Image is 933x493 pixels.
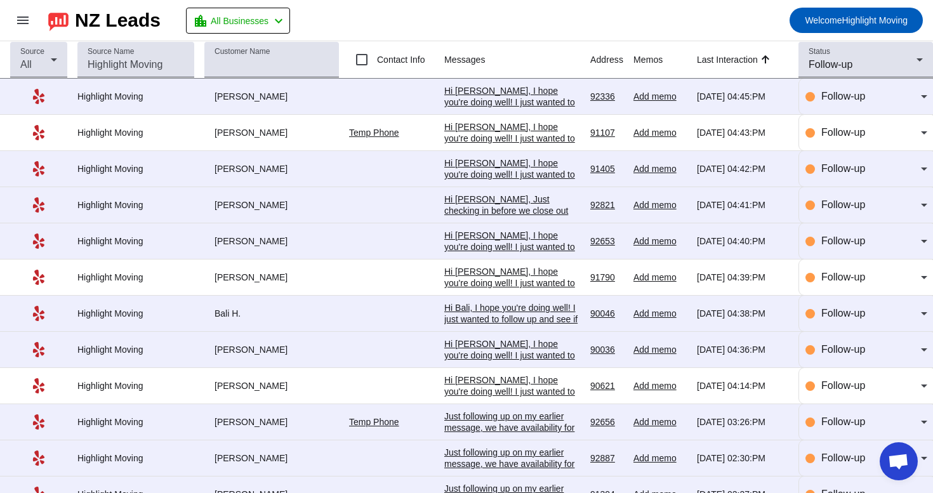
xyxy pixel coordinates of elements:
[31,125,46,140] mat-icon: Yelp
[821,91,865,102] span: Follow-up
[697,344,788,355] div: [DATE] 04:36:PM
[790,8,923,33] button: WelcomeHighlight Moving
[821,235,865,246] span: Follow-up
[590,41,633,79] th: Address
[805,11,908,29] span: Highlight Moving
[77,380,194,391] div: Highlight Moving
[204,272,339,283] div: [PERSON_NAME]
[697,235,788,247] div: [DATE] 04:40:PM
[77,127,194,138] div: Highlight Moving
[590,416,623,428] div: 92656
[15,13,30,28] mat-icon: menu
[697,416,788,428] div: [DATE] 03:26:PM
[444,302,580,439] div: Hi Bali, I hope you're doing well! I just wanted to follow up and see if you're still considering...
[31,161,46,176] mat-icon: Yelp
[444,121,580,270] div: Hi [PERSON_NAME], I hope you're doing well! I just wanted to follow up and see if you're still co...
[31,450,46,466] mat-icon: Yelp
[590,452,623,464] div: 92887
[590,308,623,319] div: 90046
[590,199,623,211] div: 92821
[633,163,687,174] div: Add memo
[31,378,46,393] mat-icon: Yelp
[88,57,184,72] input: Highlight Moving
[590,344,623,355] div: 90036
[193,13,208,29] mat-icon: location_city
[821,452,865,463] span: Follow-up
[444,194,580,319] div: Hi [PERSON_NAME], Just checking in before we close out your request. If you're still planning you...
[821,416,865,427] span: Follow-up
[204,380,339,391] div: [PERSON_NAME]
[204,199,339,211] div: [PERSON_NAME]
[31,414,46,430] mat-icon: Yelp
[77,163,194,174] div: Highlight Moving
[31,342,46,357] mat-icon: Yelp
[20,59,32,70] span: All
[444,85,580,233] div: Hi [PERSON_NAME], I hope you're doing well! I just wanted to follow up and see if you're still co...
[204,416,339,428] div: [PERSON_NAME]
[444,230,580,378] div: Hi [PERSON_NAME], I hope you're doing well! I just wanted to follow up and see if you're still co...
[444,157,580,306] div: Hi [PERSON_NAME], I hope you're doing well! I just wanted to follow up and see if you're still co...
[20,48,44,56] mat-label: Source
[31,233,46,249] mat-icon: Yelp
[444,41,590,79] th: Messages
[633,272,687,283] div: Add memo
[77,199,194,211] div: Highlight Moving
[590,127,623,138] div: 91107
[633,452,687,464] div: Add memo
[204,235,339,247] div: [PERSON_NAME]
[633,127,687,138] div: Add memo
[809,48,830,56] mat-label: Status
[77,416,194,428] div: Highlight Moving
[204,452,339,464] div: [PERSON_NAME]
[444,266,580,414] div: Hi [PERSON_NAME], I hope you're doing well! I just wanted to follow up and see if you're still co...
[809,59,852,70] span: Follow-up
[590,163,623,174] div: 91405
[204,127,339,138] div: [PERSON_NAME]
[697,308,788,319] div: [DATE] 04:38:PM
[633,235,687,247] div: Add memo
[633,91,687,102] div: Add memo
[697,53,758,66] div: Last Interaction
[271,13,286,29] mat-icon: chevron_left
[821,199,865,210] span: Follow-up
[821,344,865,355] span: Follow-up
[633,308,687,319] div: Add memo
[204,91,339,102] div: [PERSON_NAME]
[821,380,865,391] span: Follow-up
[821,308,865,319] span: Follow-up
[204,344,339,355] div: [PERSON_NAME]
[186,8,290,34] button: All Businesses
[204,163,339,174] div: [PERSON_NAME]
[31,89,46,104] mat-icon: Yelp
[204,308,339,319] div: Bali H.
[590,272,623,283] div: 91790
[821,127,865,138] span: Follow-up
[697,380,788,391] div: [DATE] 04:14:PM
[48,10,69,31] img: logo
[633,344,687,355] div: Add memo
[211,12,268,30] span: All Businesses
[633,199,687,211] div: Add memo
[633,416,687,428] div: Add memo
[349,128,399,138] a: Temp Phone
[77,452,194,464] div: Highlight Moving
[697,163,788,174] div: [DATE] 04:42:PM
[697,452,788,464] div: [DATE] 02:30:PM
[31,197,46,213] mat-icon: Yelp
[633,41,697,79] th: Memos
[349,417,399,427] a: Temp Phone
[77,91,194,102] div: Highlight Moving
[77,235,194,247] div: Highlight Moving
[821,163,865,174] span: Follow-up
[697,272,788,283] div: [DATE] 04:39:PM
[374,53,425,66] label: Contact Info
[215,48,270,56] mat-label: Customer Name
[805,15,842,25] span: Welcome
[590,380,623,391] div: 90621
[590,91,623,102] div: 92336
[821,272,865,282] span: Follow-up
[633,380,687,391] div: Add memo
[880,442,918,480] div: Open chat
[77,344,194,355] div: Highlight Moving
[75,11,161,29] div: NZ Leads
